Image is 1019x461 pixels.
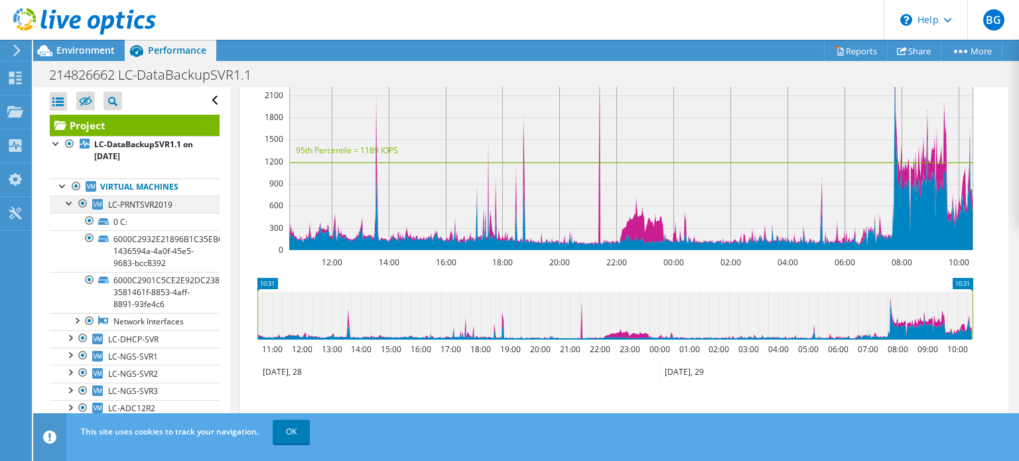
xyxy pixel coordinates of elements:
[273,420,310,444] a: OK
[108,368,158,379] span: LC-NGS-SVR2
[549,257,570,268] text: 20:00
[887,40,941,61] a: Share
[709,344,729,355] text: 02:00
[351,344,372,355] text: 14:00
[500,344,521,355] text: 19:00
[50,136,220,165] a: LC-DataBackupSVR1.1 on [DATE]
[778,257,798,268] text: 04:00
[50,400,220,417] a: LC-ADC12R2
[322,257,342,268] text: 12:00
[108,351,158,362] span: LC-NGS-SVR1
[50,213,220,230] a: 0 C:
[858,344,878,355] text: 07:00
[50,272,220,313] a: 6000C2901C5CE2E92DC238391E0B22BA-3581461f-8853-4aff-8891-93fe4c6
[50,115,220,136] a: Project
[265,133,283,145] text: 1500
[606,257,627,268] text: 22:00
[663,257,684,268] text: 00:00
[798,344,819,355] text: 05:00
[888,344,908,355] text: 08:00
[941,40,1002,61] a: More
[322,344,342,355] text: 13:00
[649,344,670,355] text: 00:00
[530,344,551,355] text: 20:00
[269,200,283,211] text: 600
[265,156,283,167] text: 1200
[296,145,398,156] text: 95th Percentile = 1189 IOPS
[560,344,580,355] text: 21:00
[768,344,789,355] text: 04:00
[492,257,513,268] text: 18:00
[279,244,283,255] text: 0
[835,257,855,268] text: 06:00
[620,344,640,355] text: 23:00
[436,257,456,268] text: 16:00
[50,348,220,365] a: LC-NGS-SVR1
[148,44,206,56] span: Performance
[917,344,938,355] text: 09:00
[381,344,401,355] text: 15:00
[56,44,115,56] span: Environment
[262,344,283,355] text: 11:00
[892,257,912,268] text: 08:00
[269,178,283,189] text: 900
[949,257,969,268] text: 10:00
[108,334,159,345] span: LC-DHCP-SVR
[590,344,610,355] text: 22:00
[983,9,1004,31] span: BG
[50,383,220,400] a: LC-NGS-SVR3
[824,40,888,61] a: Reports
[50,230,220,271] a: 6000C2932E21896B1C35EB6B076C9030-1436594a-4a0f-45e5-9683-bcc8392
[43,68,272,82] h1: 214826662 LC-DataBackupSVR1.1
[411,344,431,355] text: 16:00
[50,330,220,348] a: LC-DHCP-SVR
[738,344,759,355] text: 03:00
[81,426,259,437] span: This site uses cookies to track your navigation.
[292,344,312,355] text: 12:00
[50,365,220,382] a: LC-NGS-SVR2
[265,111,283,123] text: 1800
[269,222,283,233] text: 300
[828,344,849,355] text: 06:00
[470,344,491,355] text: 18:00
[108,385,158,397] span: LC-NGS-SVR3
[50,196,220,213] a: LC-PRNTSVR2019
[50,313,220,330] a: Network Interfaces
[441,344,461,355] text: 17:00
[265,90,283,101] text: 2100
[108,403,155,414] span: LC-ADC12R2
[94,139,193,162] b: LC-DataBackupSVR1.1 on [DATE]
[720,257,741,268] text: 02:00
[947,344,968,355] text: 10:00
[679,344,700,355] text: 01:00
[50,178,220,196] a: Virtual Machines
[108,199,172,210] span: LC-PRNTSVR2019
[900,14,912,26] svg: \n
[379,257,399,268] text: 14:00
